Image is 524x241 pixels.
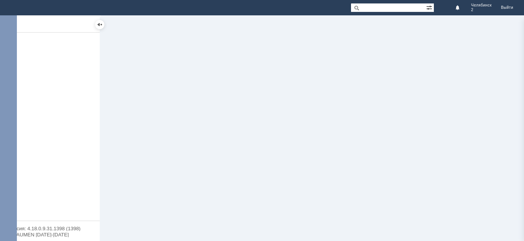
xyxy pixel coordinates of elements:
span: Челябинск [471,3,492,8]
div: © NAUMEN [DATE]-[DATE] [8,232,92,237]
span: Расширенный поиск [426,3,434,11]
div: Версия: 4.18.0.9.31.1398 (1398) [8,226,92,231]
span: 2 [471,8,492,12]
div: Скрыть меню [95,20,104,29]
